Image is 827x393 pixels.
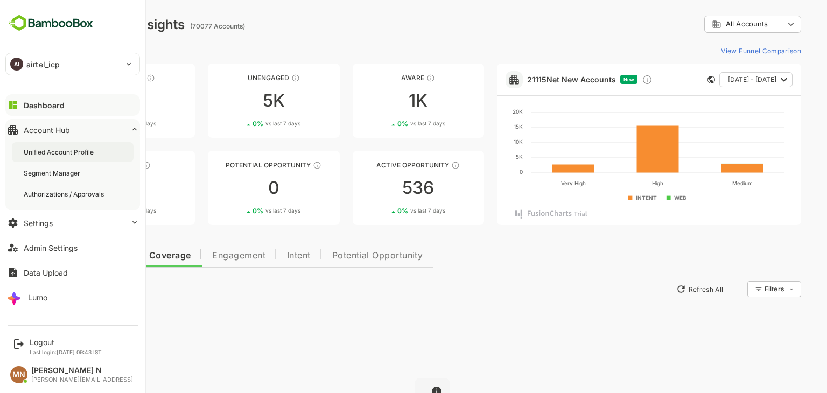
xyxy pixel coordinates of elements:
[373,120,408,128] span: vs last 7 days
[604,74,615,85] div: Discover new ICP-fit accounts showing engagement — via intent surges, anonymous website visits, L...
[586,76,597,82] span: New
[249,251,273,260] span: Intent
[228,207,263,215] span: vs last 7 days
[667,14,763,35] div: All Accounts
[489,75,578,84] a: 21115Net New Accounts
[360,120,408,128] div: 0 %
[315,161,446,169] div: Active Opportunity
[170,161,302,169] div: Potential Opportunity
[478,153,485,160] text: 5K
[170,151,302,225] a: Potential OpportunityThese accounts are MQAs and can be passed on to Inside Sales00%vs last 7 days
[5,119,140,141] button: Account Hub
[170,92,302,109] div: 5K
[389,74,397,82] div: These accounts have just entered the buying cycle and need further nurturing
[26,59,60,70] p: airtel_icp
[315,74,446,82] div: Aware
[24,268,68,277] div: Data Upload
[104,161,113,170] div: These accounts are warm, further nurturing would qualify them to MQAs
[28,293,47,302] div: Lumo
[83,207,118,215] span: vs last 7 days
[315,151,446,225] a: Active OpportunityThese accounts have open opportunities which might be at any of the Sales Stage...
[215,120,263,128] div: 0 %
[26,17,147,32] div: Dashboard Insights
[315,92,446,109] div: 1K
[688,20,730,28] span: All Accounts
[24,148,96,157] div: Unified Account Profile
[30,349,102,355] p: Last login: [DATE] 09:43 IST
[170,64,302,138] a: UnengagedThese accounts have not shown enough engagement and need nurturing5K0%vs last 7 days
[26,64,157,138] a: UnreachedThese accounts have not been engaged with for a defined time period63K0%vs last 7 days
[275,161,284,170] div: These accounts are MQAs and can be passed on to Inside Sales
[476,123,485,130] text: 15K
[694,180,714,186] text: Medium
[174,251,228,260] span: Engagement
[670,76,677,83] div: This card does not support filter and segments
[152,22,211,30] ag: (70077 Accounts)
[37,251,153,260] span: Data Quality and Coverage
[679,42,763,59] button: View Funnel Comparison
[26,161,157,169] div: Engaged
[26,279,104,299] button: New Insights
[109,74,117,82] div: These accounts have not been engaged with for a defined time period
[475,108,485,115] text: 20K
[26,179,157,196] div: 0
[315,64,446,138] a: AwareThese accounts have just entered the buying cycle and need further nurturing1K0%vs last 7 days
[24,190,106,199] div: Authorizations / Approvals
[26,74,157,82] div: Unreached
[26,151,157,225] a: EngagedThese accounts are warm, further nurturing would qualify them to MQAs00%vs last 7 days
[5,212,140,234] button: Settings
[24,243,78,252] div: Admin Settings
[26,92,157,109] div: 63K
[5,13,96,33] img: BambooboxFullLogoMark.5f36c76dfaba33ec1ec1367b70bb1252.svg
[482,169,485,175] text: 0
[476,138,485,145] text: 10K
[6,53,139,75] div: AIairtel_icp
[295,251,386,260] span: Potential Opportunity
[634,280,690,298] button: Refresh All
[5,94,140,116] button: Dashboard
[5,286,140,308] button: Lumo
[215,207,263,215] div: 0 %
[682,72,755,87] button: [DATE] - [DATE]
[727,285,746,293] div: Filters
[170,179,302,196] div: 0
[83,120,118,128] span: vs last 7 days
[71,120,118,128] div: 0 %
[31,366,133,375] div: [PERSON_NAME] N
[170,74,302,82] div: Unengaged
[24,101,65,110] div: Dashboard
[315,179,446,196] div: 536
[726,279,763,299] div: Filters
[614,180,626,187] text: High
[674,19,746,29] div: All Accounts
[24,219,53,228] div: Settings
[413,161,422,170] div: These accounts have open opportunities which might be at any of the Sales Stages
[5,237,140,258] button: Admin Settings
[523,180,548,187] text: Very High
[30,338,102,347] div: Logout
[10,366,27,383] div: MN
[254,74,262,82] div: These accounts have not shown enough engagement and need nurturing
[10,58,23,71] div: AI
[360,207,408,215] div: 0 %
[228,120,263,128] span: vs last 7 days
[31,376,133,383] div: [PERSON_NAME][EMAIL_ADDRESS]
[373,207,408,215] span: vs last 7 days
[690,73,739,87] span: [DATE] - [DATE]
[5,262,140,283] button: Data Upload
[24,169,82,178] div: Segment Manager
[71,207,118,215] div: 0 %
[24,125,70,135] div: Account Hub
